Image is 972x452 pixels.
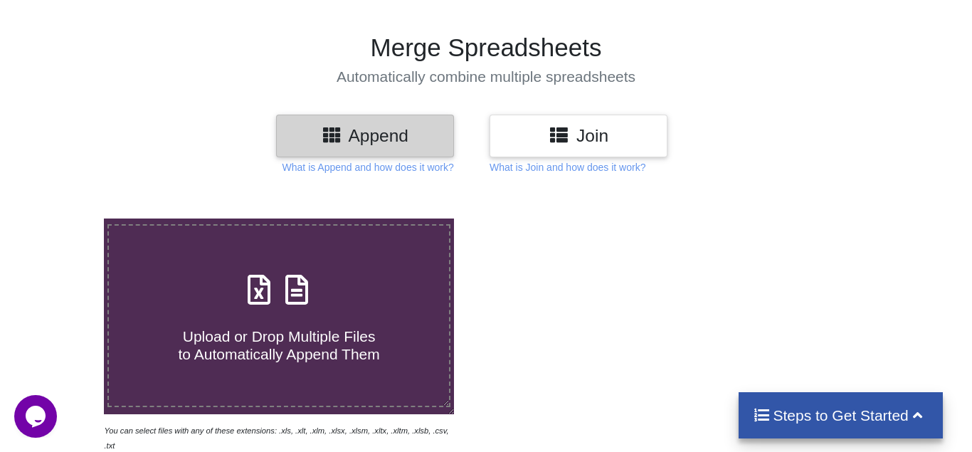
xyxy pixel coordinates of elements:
h3: Join [500,125,657,146]
iframe: chat widget [14,395,60,438]
h4: Steps to Get Started [753,406,929,424]
i: You can select files with any of these extensions: .xls, .xlt, .xlm, .xlsx, .xlsm, .xltx, .xltm, ... [104,426,448,450]
span: Upload or Drop Multiple Files to Automatically Append Them [179,328,380,362]
h3: Append [287,125,443,146]
p: What is Append and how does it work? [282,160,454,174]
p: What is Join and how does it work? [490,160,645,174]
